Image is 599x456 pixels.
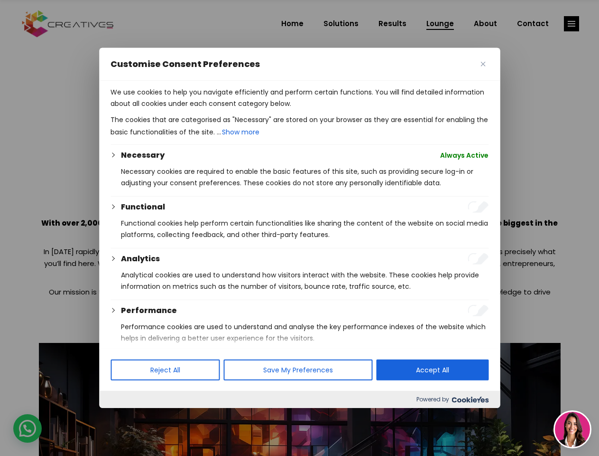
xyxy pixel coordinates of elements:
button: Show more [221,125,260,139]
input: Enable Performance [468,305,488,316]
button: Save My Preferences [223,360,372,380]
button: Accept All [376,360,488,380]
p: Functional cookies help perform certain functionalities like sharing the content of the website o... [121,218,488,240]
span: Always Active [440,150,488,161]
input: Enable Analytics [468,253,488,265]
p: We use cookies to help you navigate efficiently and perform certain functions. You will find deta... [111,86,488,109]
button: Performance [121,305,177,316]
p: The cookies that are categorised as "Necessary" are stored on your browser as they are essential ... [111,114,488,139]
button: Functional [121,201,165,213]
button: Reject All [111,360,220,380]
span: Customise Consent Preferences [111,58,260,70]
p: Performance cookies are used to understand and analyse the key performance indexes of the website... [121,321,488,344]
img: Cookieyes logo [452,397,488,403]
img: agent [555,412,590,447]
button: Analytics [121,253,160,265]
p: Analytical cookies are used to understand how visitors interact with the website. These cookies h... [121,269,488,292]
button: Close [477,58,488,70]
img: Close [480,62,485,66]
input: Enable Functional [468,201,488,213]
button: Necessary [121,150,165,161]
p: Necessary cookies are required to enable the basic features of this site, such as providing secur... [121,166,488,189]
div: Powered by [99,391,500,408]
div: Customise Consent Preferences [99,48,500,408]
